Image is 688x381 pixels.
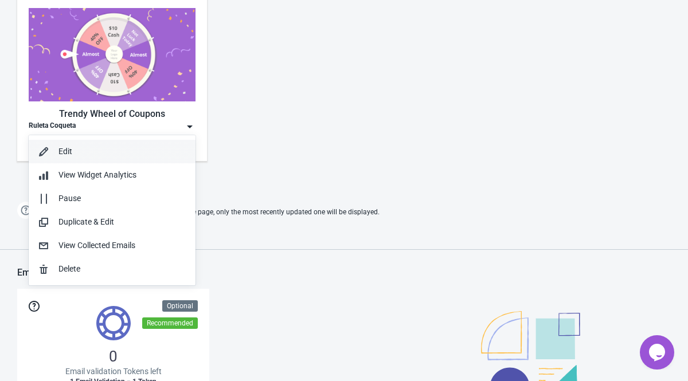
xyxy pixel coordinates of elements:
[184,121,196,132] img: dropdown.png
[96,306,131,340] img: tokens.svg
[65,366,162,377] span: Email validation Tokens left
[29,140,196,163] button: Edit
[58,193,186,205] div: Pause
[29,257,196,281] button: Delete
[640,335,677,370] iframe: chat widget
[29,107,196,121] div: Trendy Wheel of Coupons
[17,202,34,219] img: help.png
[58,170,136,179] span: View Widget Analytics
[40,203,380,222] span: If two Widgets are enabled and targeting the same page, only the most recently updated one will b...
[29,187,196,210] button: Pause
[29,234,196,257] button: View Collected Emails
[58,216,186,228] div: Duplicate & Edit
[162,300,198,312] div: Optional
[29,8,196,101] img: trendy_game.png
[29,121,76,132] div: Ruleta Coqueta
[58,146,186,158] div: Edit
[29,163,196,187] button: View Widget Analytics
[109,347,118,366] span: 0
[142,317,198,329] div: Recommended
[58,263,186,275] div: Delete
[58,239,186,252] div: View Collected Emails
[29,210,196,234] button: Duplicate & Edit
